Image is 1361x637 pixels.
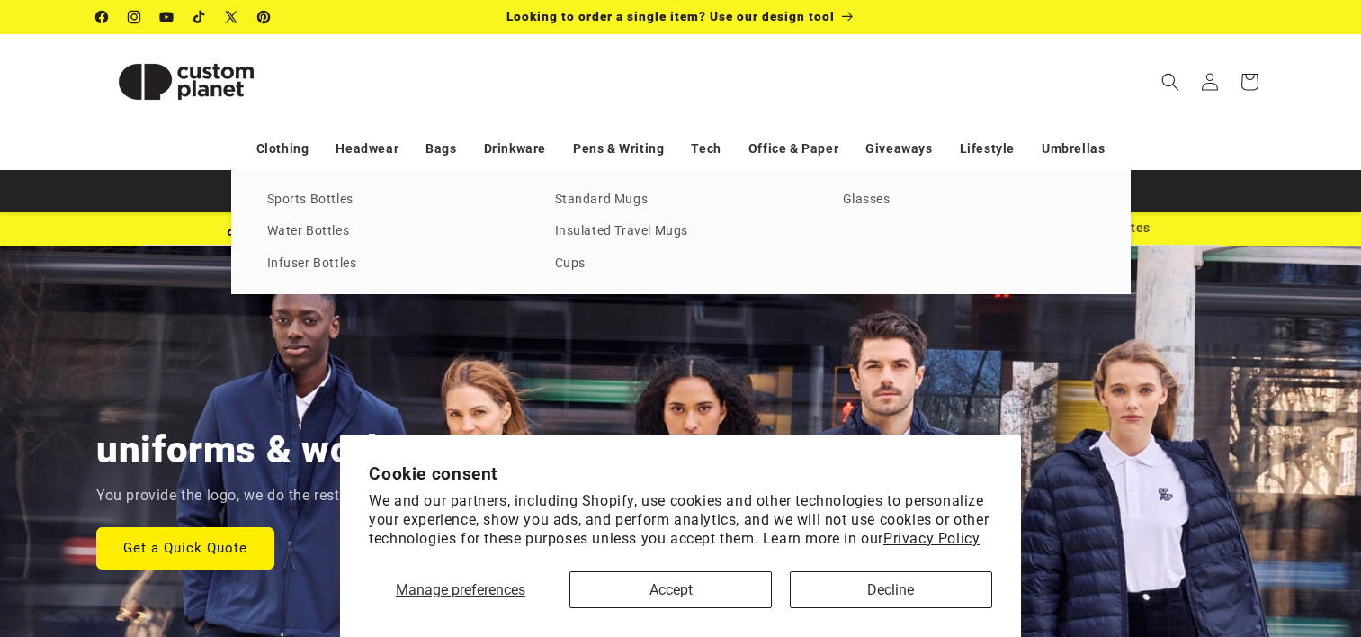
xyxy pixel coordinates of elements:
[555,252,807,276] a: Cups
[369,571,551,608] button: Manage preferences
[96,526,274,569] a: Get a Quick Quote
[396,581,525,598] span: Manage preferences
[748,133,838,165] a: Office & Paper
[1151,62,1190,102] summary: Search
[484,133,546,165] a: Drinkware
[96,426,473,474] h2: uniforms & workwear
[569,571,772,608] button: Accept
[89,34,282,129] a: Custom Planet
[691,133,721,165] a: Tech
[865,133,932,165] a: Giveaways
[425,133,456,165] a: Bags
[883,530,980,547] a: Privacy Policy
[573,133,664,165] a: Pens & Writing
[96,41,276,122] img: Custom Planet
[960,133,1015,165] a: Lifestyle
[555,188,807,212] a: Standard Mugs
[369,463,992,484] h2: Cookie consent
[506,9,835,23] span: Looking to order a single item? Use our design tool
[256,133,309,165] a: Clothing
[267,220,519,244] a: Water Bottles
[555,220,807,244] a: Insulated Travel Mugs
[1271,551,1361,637] iframe: Chat Widget
[369,492,992,548] p: We and our partners, including Shopify, use cookies and other technologies to personalize your ex...
[790,571,992,608] button: Decline
[267,188,519,212] a: Sports Bottles
[843,188,1095,212] a: Glasses
[96,483,344,509] p: You provide the logo, we do the rest.
[336,133,398,165] a: Headwear
[1042,133,1105,165] a: Umbrellas
[267,252,519,276] a: Infuser Bottles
